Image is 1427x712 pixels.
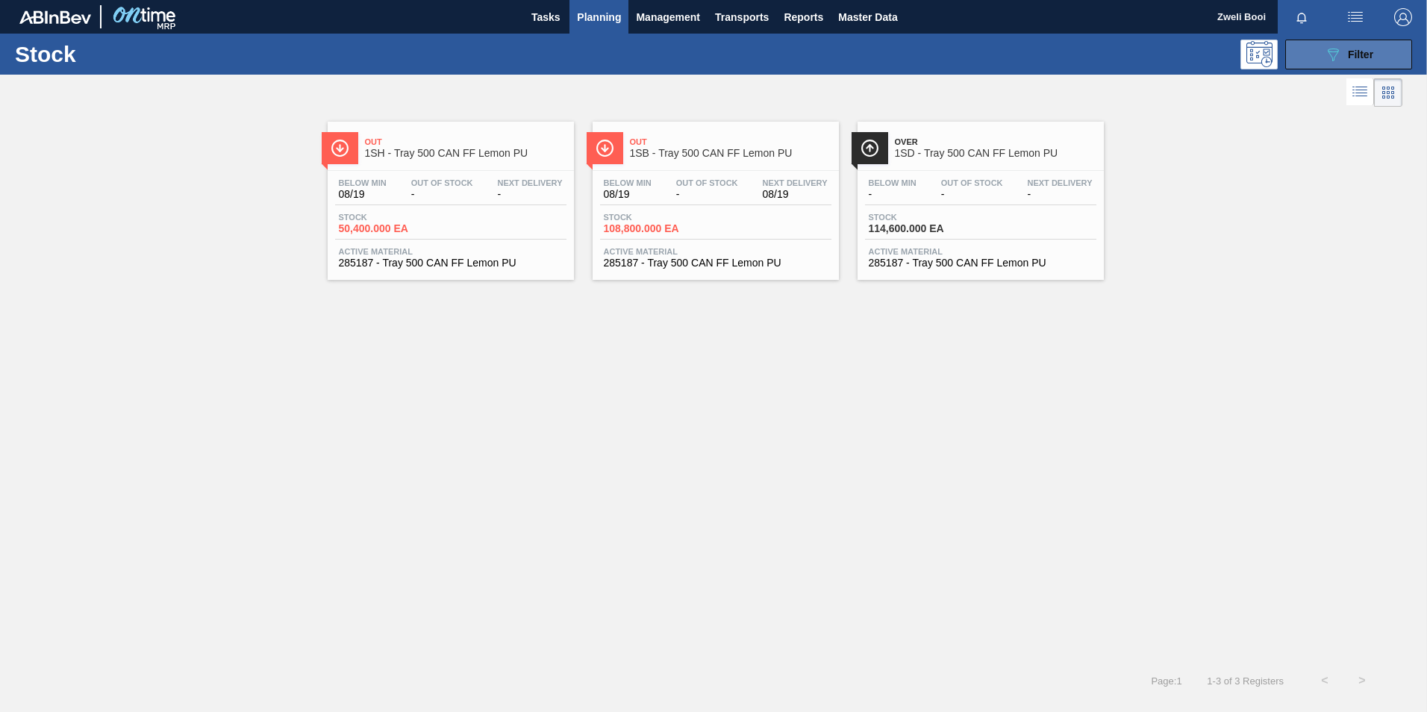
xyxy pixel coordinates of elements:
[604,178,652,187] span: Below Min
[604,247,828,256] span: Active Material
[941,189,1003,200] span: -
[1240,40,1278,69] div: Programming: no user selected
[581,110,846,280] a: ÍconeOut1SB - Tray 500 CAN FF Lemon PUBelow Min08/19Out Of Stock-Next Delivery08/19Stock108,800.0...
[339,247,563,256] span: Active Material
[339,257,563,269] span: 285187 - Tray 500 CAN FF Lemon PU
[604,223,708,234] span: 108,800.000 EA
[784,8,823,26] span: Reports
[1151,675,1181,687] span: Page : 1
[869,213,973,222] span: Stock
[529,8,562,26] span: Tasks
[596,139,614,157] img: Ícone
[411,189,473,200] span: -
[1343,662,1381,699] button: >
[1278,7,1325,28] button: Notifications
[316,110,581,280] a: ÍconeOut1SH - Tray 500 CAN FF Lemon PUBelow Min08/19Out Of Stock-Next Delivery-Stock50,400.000 EA...
[676,178,738,187] span: Out Of Stock
[411,178,473,187] span: Out Of Stock
[331,139,349,157] img: Ícone
[1028,178,1093,187] span: Next Delivery
[1394,8,1412,26] img: Logout
[869,189,917,200] span: -
[763,178,828,187] span: Next Delivery
[339,223,443,234] span: 50,400.000 EA
[19,10,91,24] img: TNhmsLtSVTkK8tSr43FrP2fwEKptu5GPRR3wAAAABJRU5ErkJggg==
[604,213,708,222] span: Stock
[846,110,1111,280] a: ÍconeOver1SD - Tray 500 CAN FF Lemon PUBelow Min-Out Of Stock-Next Delivery-Stock114,600.000 EAAc...
[1285,40,1412,69] button: Filter
[869,257,1093,269] span: 285187 - Tray 500 CAN FF Lemon PU
[339,189,387,200] span: 08/19
[1346,8,1364,26] img: userActions
[604,189,652,200] span: 08/19
[763,189,828,200] span: 08/19
[895,137,1096,146] span: Over
[715,8,769,26] span: Transports
[869,178,917,187] span: Below Min
[869,247,1093,256] span: Active Material
[941,178,1003,187] span: Out Of Stock
[339,213,443,222] span: Stock
[15,46,238,63] h1: Stock
[1374,78,1402,107] div: Card Vision
[339,178,387,187] span: Below Min
[636,8,700,26] span: Management
[498,189,563,200] span: -
[1348,49,1373,60] span: Filter
[630,148,831,159] span: 1SB - Tray 500 CAN FF Lemon PU
[1346,78,1374,107] div: List Vision
[498,178,563,187] span: Next Delivery
[630,137,831,146] span: Out
[1306,662,1343,699] button: <
[895,148,1096,159] span: 1SD - Tray 500 CAN FF Lemon PU
[869,223,973,234] span: 114,600.000 EA
[838,8,897,26] span: Master Data
[1205,675,1284,687] span: 1 - 3 of 3 Registers
[1028,189,1093,200] span: -
[365,137,566,146] span: Out
[676,189,738,200] span: -
[861,139,879,157] img: Ícone
[365,148,566,159] span: 1SH - Tray 500 CAN FF Lemon PU
[577,8,621,26] span: Planning
[604,257,828,269] span: 285187 - Tray 500 CAN FF Lemon PU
